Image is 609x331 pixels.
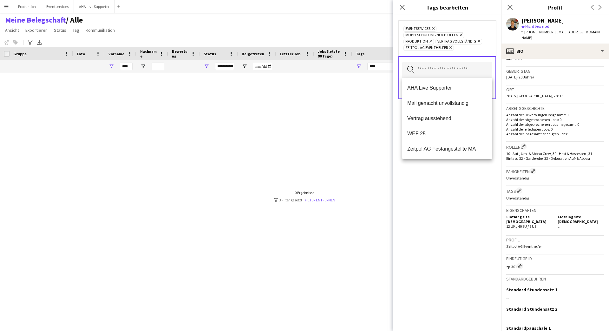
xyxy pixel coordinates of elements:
[140,49,157,58] span: Nachname
[405,39,428,44] span: Produktion
[5,27,19,33] span: Ansicht
[172,49,188,58] span: Bewertung
[506,93,563,98] span: 78315, [GEOGRAPHIC_DATA], 78315
[274,198,335,202] div: 3 Filter gesetzt
[13,51,27,56] span: Gruppe
[407,100,487,106] span: Mail gemacht unvollständig
[506,68,604,74] h3: Geburtstag
[407,85,487,91] span: AHA Live Supporter
[83,26,117,34] a: Kommunikation
[405,26,430,31] span: Eventservices
[506,237,604,243] h3: Profil
[54,27,66,33] span: Status
[26,38,34,46] app-action-btn: Erweiterte Filter
[41,0,74,13] button: Eventservices
[356,64,362,69] button: Filtermenü öffnen
[521,18,564,24] div: [PERSON_NAME]
[253,63,272,70] input: Beigetreten Filtereingang
[204,51,216,56] span: Status
[108,64,114,69] button: Filtermenü öffnen
[506,276,604,282] h3: Standardgebühren
[86,27,115,33] span: Kommunikation
[25,27,48,33] span: Exportieren
[506,105,604,111] h3: Arbeitsgeschichte
[77,51,85,56] span: Foto
[120,63,133,70] input: Vorname Filtereingang
[521,30,554,34] span: t. [PHONE_NUMBER]
[393,3,501,11] h3: Tags bearbeiten
[506,151,594,161] span: 10 - Auf-, Um- & Abbau Crew, 30 - Host & Hostessen , 31 - Einlass, 32 - Garderobe, 33 - Dekoratio...
[506,75,534,79] span: [DATE] (20 Jahre)
[525,24,549,29] span: Nicht bewertet
[70,26,82,34] a: Tag
[506,127,604,132] p: Anzahl der erledigten Jobs: 0
[356,51,364,56] span: Tags
[23,26,50,34] a: Exportieren
[506,56,522,61] span: Männlich
[152,63,164,70] input: Nachname Filtereingang
[506,314,604,320] div: --
[242,64,247,69] button: Filtermenü öffnen
[521,30,602,40] span: | [EMAIL_ADDRESS][DOMAIN_NAME]
[558,214,604,224] h5: Clothing size [DEMOGRAPHIC_DATA]
[506,87,604,92] h3: Ort
[66,15,83,25] span: Alle
[4,51,10,57] input: Column with Header Selection
[506,187,604,194] h3: Tags
[36,38,43,46] app-action-btn: XLSX exportieren
[242,51,264,56] span: Beigetreten
[506,287,557,293] h3: Standard Stundensatz 1
[73,27,79,33] span: Tag
[204,64,209,69] button: Filtermenü öffnen
[506,132,604,136] p: Anzahl der insgesamt erledigten Jobs: 0
[501,44,609,59] div: Bio
[405,33,458,38] span: Möbelschulung noch offen
[506,295,604,301] div: --
[407,131,487,137] span: WEF 25
[407,115,487,121] span: Vertrag ausstehend
[108,51,124,56] span: Vorname
[506,143,604,150] h3: Rollen
[506,244,604,249] p: Zeitpol AG Eventhelfer
[437,39,476,44] span: Vertrag vollständig
[407,146,487,152] span: Zeitpol AG Festangestellte MA
[506,325,551,331] h3: Standardpauschale 1
[506,256,604,261] h3: Eindeutige ID
[274,190,335,195] div: 0 Ergebnisse
[318,49,341,58] span: Jobs (letzte 90 Tage)
[506,306,557,312] h3: Standard Stundensatz 2
[3,26,22,34] a: Ansicht
[501,3,609,11] h3: Profil
[506,117,604,122] p: Anzahl der abgebrochenen Jobs: 0
[5,15,66,25] a: Meine Belegschaft
[506,207,604,213] h3: Eigenschaften
[305,198,335,202] a: Filter entfernen
[506,168,604,174] h3: Fähigkeiten
[280,51,300,56] span: Letzter Job
[140,64,146,69] button: Filtermenü öffnen
[506,214,553,224] h5: Clothing size [DEMOGRAPHIC_DATA]
[506,112,604,117] p: Anzahl der Bewerbungen insgesamt: 0
[74,0,115,13] button: AHA Live Supporter
[506,176,604,180] p: Unvollständig
[51,26,69,34] a: Status
[405,45,448,51] span: Zeitpol AG Eventhelfer
[13,0,41,13] button: Produktion
[506,263,604,269] div: zp-301
[506,122,604,127] p: Anzahl der abgebrochenen Jobs insgesamt: 0
[506,224,536,229] span: 12 UK / 40 EU / 8 US
[558,224,560,229] span: L
[506,196,604,200] p: Unvollständig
